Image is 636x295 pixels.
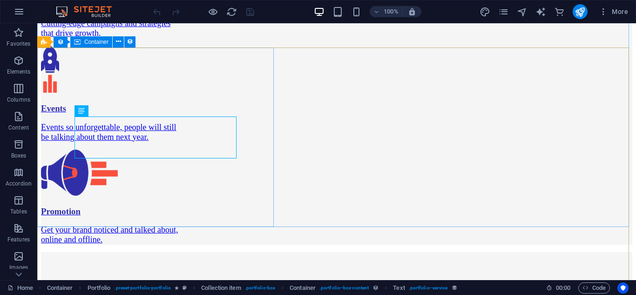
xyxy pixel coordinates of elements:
i: This element can be bound to a collection field [372,285,379,291]
span: Click to select. Double-click to edit [47,282,73,294]
p: Columns [7,96,30,103]
i: Commerce [554,7,565,17]
span: . portfolio-box [245,282,275,294]
a: Click to cancel selection. Double-click to open Pages [7,282,33,294]
i: Reload page [226,7,237,17]
span: Click to select. Double-click to edit [201,282,241,294]
span: Code [582,282,606,294]
span: Click to select. Double-click to edit [290,282,316,294]
i: Publish [575,7,585,17]
p: Boxes [11,152,27,159]
span: . portfolio--service [409,282,448,294]
p: Accordion [6,180,32,187]
button: pages [498,6,509,17]
p: Elements [7,68,31,75]
a: PromotionGet your brand noticed and talked about, online and offline. [4,126,143,222]
span: Click to select. Double-click to edit [88,282,111,294]
button: 100% [370,6,403,17]
h6: 100% [384,6,399,17]
button: Code [578,282,610,294]
button: More [595,4,632,19]
a: EventsEvents so unforgettable, people will still be talking about them next year. [4,22,143,119]
button: navigator [517,6,528,17]
span: : [562,284,564,291]
nav: breadcrumb [47,282,458,294]
i: AI Writer [535,7,546,17]
i: This element is a customizable preset [183,285,187,290]
i: This element is bound to a collection [452,285,458,291]
button: Click here to leave preview mode and continue editing [207,6,218,17]
i: Pages (Ctrl+Alt+S) [498,7,509,17]
img: Editor Logo [54,6,123,17]
i: Design (Ctrl+Alt+Y) [480,7,490,17]
p: Features [7,236,30,243]
p: Favorites [7,40,30,48]
span: . portfolio--box-content [319,282,369,294]
span: . preset-portfolio-portfolio [114,282,171,294]
button: design [480,6,491,17]
p: Tables [10,208,27,215]
h6: Session time [546,282,571,294]
span: 00 00 [556,282,570,294]
button: reload [226,6,237,17]
button: commerce [554,6,565,17]
button: publish [573,4,588,19]
i: Navigator [517,7,528,17]
span: Click to select. Double-click to edit [393,282,405,294]
p: Content [8,124,29,131]
span: More [599,7,628,16]
button: text_generator [535,6,547,17]
i: On resize automatically adjust zoom level to fit chosen device. [408,7,416,16]
button: Usercentrics [617,282,629,294]
span: Container [84,39,108,45]
i: Element contains an animation [175,285,179,290]
p: Images [9,264,28,271]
